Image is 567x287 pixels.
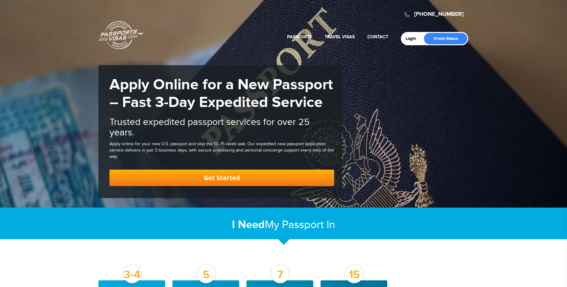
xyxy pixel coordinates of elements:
[287,34,312,40] a: Passports
[109,170,334,186] a: Get Started
[109,141,334,160] div: Apply online for your new U.S. passport and skip the 13–15 week wait. Our expedited new passport ...
[271,265,289,283] div: 7
[367,34,388,40] a: Contact
[345,265,363,283] div: 15
[414,11,464,18] a: [PHONE_NUMBER]
[325,34,355,40] a: Travel Visas
[406,36,421,41] a: Login
[109,76,333,112] strong: Apply Online for a New Passport – Fast 3-Day Expedited Service
[197,265,215,283] div: 5
[109,117,334,138] h2: Trusted expedited passport services for over 25 years.
[123,265,141,283] div: 3-4
[232,218,265,232] strong: I Need
[282,218,335,231] span: Passport In
[99,21,144,49] a: Passports & [DOMAIN_NAME]
[424,33,467,44] a: Check Status
[98,218,469,232] h2: My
